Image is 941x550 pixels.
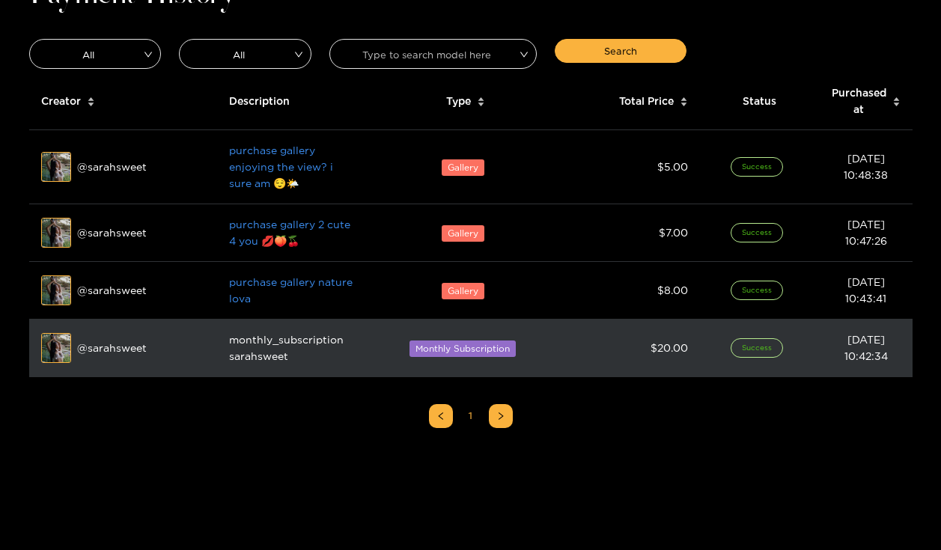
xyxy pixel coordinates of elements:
div: @ sarahsweet [41,218,205,248]
span: Total Price [619,93,674,109]
span: Type [446,93,471,109]
div: @ sarahsweet [41,333,205,363]
span: Creator [41,93,81,109]
a: 1 [460,405,482,427]
div: @ sarahsweet [41,152,205,182]
span: monthly_subscription sarahsweet [229,334,344,361]
span: Purchased at [832,85,886,117]
button: left [429,404,453,428]
span: caret-down [87,100,95,109]
span: left [436,412,445,421]
span: caret-up [892,95,901,103]
span: [DATE] 10:48:38 [844,153,888,180]
span: Gallery [442,159,484,176]
th: Status [700,73,820,130]
span: All [30,43,161,64]
span: All [180,43,311,64]
span: right [496,412,505,421]
span: Monthly Subscription [409,340,516,357]
span: Gallery [442,283,484,299]
li: 1 [459,404,483,428]
span: [DATE] 10:43:41 [845,276,886,304]
span: $ 20.00 [651,342,688,353]
span: caret-up [87,95,95,103]
span: caret-up [477,95,485,103]
span: $ 8.00 [657,284,688,296]
span: Success [731,223,783,242]
span: Success [731,157,783,177]
li: Previous Page [429,404,453,428]
div: @ sarahsweet [41,275,205,305]
a: purchase gallery enjoying the view? i sure am 😌🌤️ [229,144,333,189]
span: Gallery [442,225,484,242]
a: purchase gallery 2 cute 4 you 💋🍑🍒 [229,219,350,246]
span: Search [604,43,637,58]
li: Next Page [489,404,513,428]
a: purchase gallery nature lova [229,276,353,304]
button: right [489,404,513,428]
span: Success [731,281,783,300]
span: caret-down [477,100,485,109]
th: Description [217,73,367,130]
span: $ 7.00 [659,227,688,238]
span: $ 5.00 [657,161,688,172]
span: [DATE] 10:47:26 [845,219,887,246]
span: [DATE] 10:42:34 [844,334,888,361]
button: Search [555,39,687,63]
span: caret-down [892,100,901,109]
span: Success [731,338,783,358]
span: caret-down [680,100,688,109]
span: caret-up [680,95,688,103]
